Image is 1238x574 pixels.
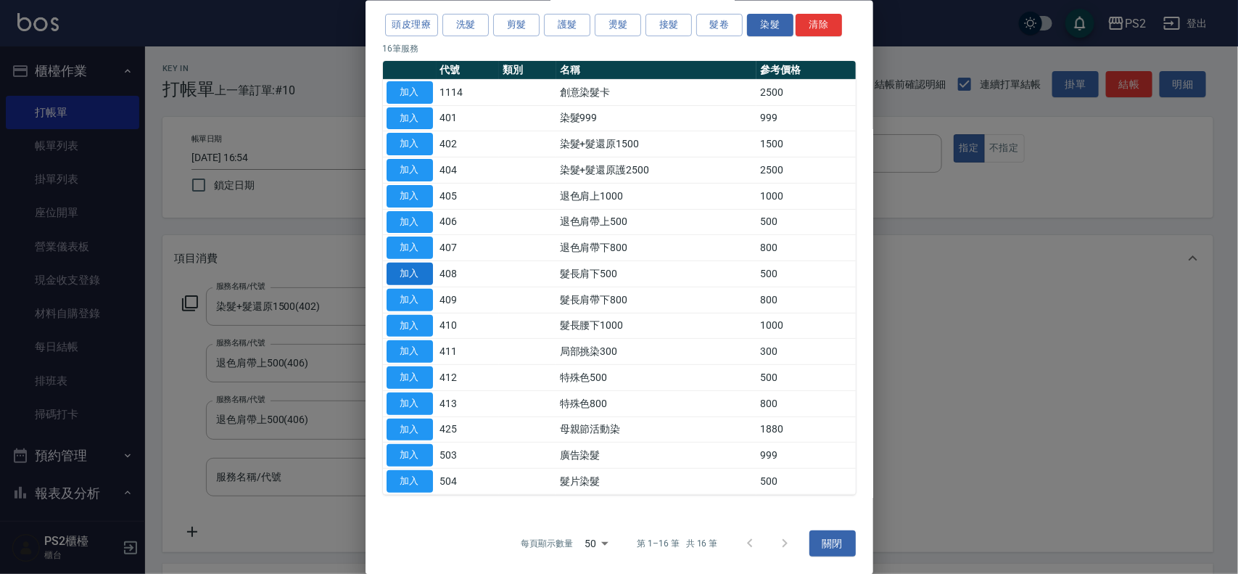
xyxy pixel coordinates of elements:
td: 412 [437,364,500,390]
button: 加入 [387,314,433,337]
button: 加入 [387,107,433,129]
td: 408 [437,261,500,287]
td: 406 [437,209,500,235]
button: 加入 [387,444,433,467]
td: 402 [437,131,500,157]
td: 1880 [756,417,855,443]
p: 每頁顯示數量 [521,536,573,549]
td: 413 [437,390,500,417]
button: 關閉 [809,530,856,557]
td: 504 [437,468,500,494]
button: 清除 [796,14,842,36]
button: 剪髮 [493,14,540,36]
button: 加入 [387,263,433,285]
td: 800 [756,390,855,417]
button: 加入 [387,418,433,440]
td: 髮長肩下500 [556,261,756,287]
td: 999 [756,105,855,131]
button: 加入 [387,366,433,389]
td: 409 [437,287,500,313]
button: 加入 [387,210,433,233]
button: 加入 [387,184,433,207]
td: 405 [437,183,500,209]
td: 425 [437,417,500,443]
button: 洗髮 [442,14,489,36]
button: 頭皮理療 [385,14,439,36]
td: 404 [437,157,500,183]
th: 參考價格 [756,60,855,79]
td: 特殊色500 [556,364,756,390]
p: 16 筆服務 [383,41,856,54]
td: 髮長肩帶下800 [556,287,756,313]
td: 染髮999 [556,105,756,131]
td: 500 [756,364,855,390]
td: 退色肩帶上500 [556,209,756,235]
button: 燙髮 [595,14,641,36]
button: 染髮 [747,14,793,36]
th: 名稱 [556,60,756,79]
td: 800 [756,234,855,261]
td: 800 [756,287,855,313]
th: 代號 [437,60,500,79]
td: 染髮+髮還原1500 [556,131,756,157]
td: 500 [756,261,855,287]
td: 髮長腰下1000 [556,313,756,339]
td: 1000 [756,183,855,209]
button: 加入 [387,288,433,311]
td: 1500 [756,131,855,157]
td: 500 [756,468,855,494]
td: 廣告染髮 [556,442,756,468]
button: 髮卷 [696,14,743,36]
td: 局部挑染300 [556,338,756,364]
td: 染髮+髮還原護2500 [556,157,756,183]
td: 1000 [756,313,855,339]
td: 500 [756,209,855,235]
button: 加入 [387,159,433,181]
td: 411 [437,338,500,364]
td: 503 [437,442,500,468]
td: 退色肩上1000 [556,183,756,209]
button: 加入 [387,392,433,414]
button: 接髮 [645,14,692,36]
td: 401 [437,105,500,131]
button: 加入 [387,81,433,103]
button: 護髮 [544,14,590,36]
td: 999 [756,442,855,468]
td: 母親節活動染 [556,417,756,443]
td: 2500 [756,157,855,183]
th: 類別 [499,60,556,79]
td: 2500 [756,79,855,105]
td: 髮片染髮 [556,468,756,494]
div: 50 [579,523,614,562]
td: 退色肩帶下800 [556,234,756,261]
td: 特殊色800 [556,390,756,417]
td: 407 [437,234,500,261]
p: 第 1–16 筆 共 16 筆 [637,536,717,549]
button: 加入 [387,133,433,155]
td: 創意染髮卡 [556,79,756,105]
td: 1114 [437,79,500,105]
button: 加入 [387,340,433,363]
button: 加入 [387,470,433,493]
button: 加入 [387,237,433,259]
td: 300 [756,338,855,364]
td: 410 [437,313,500,339]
